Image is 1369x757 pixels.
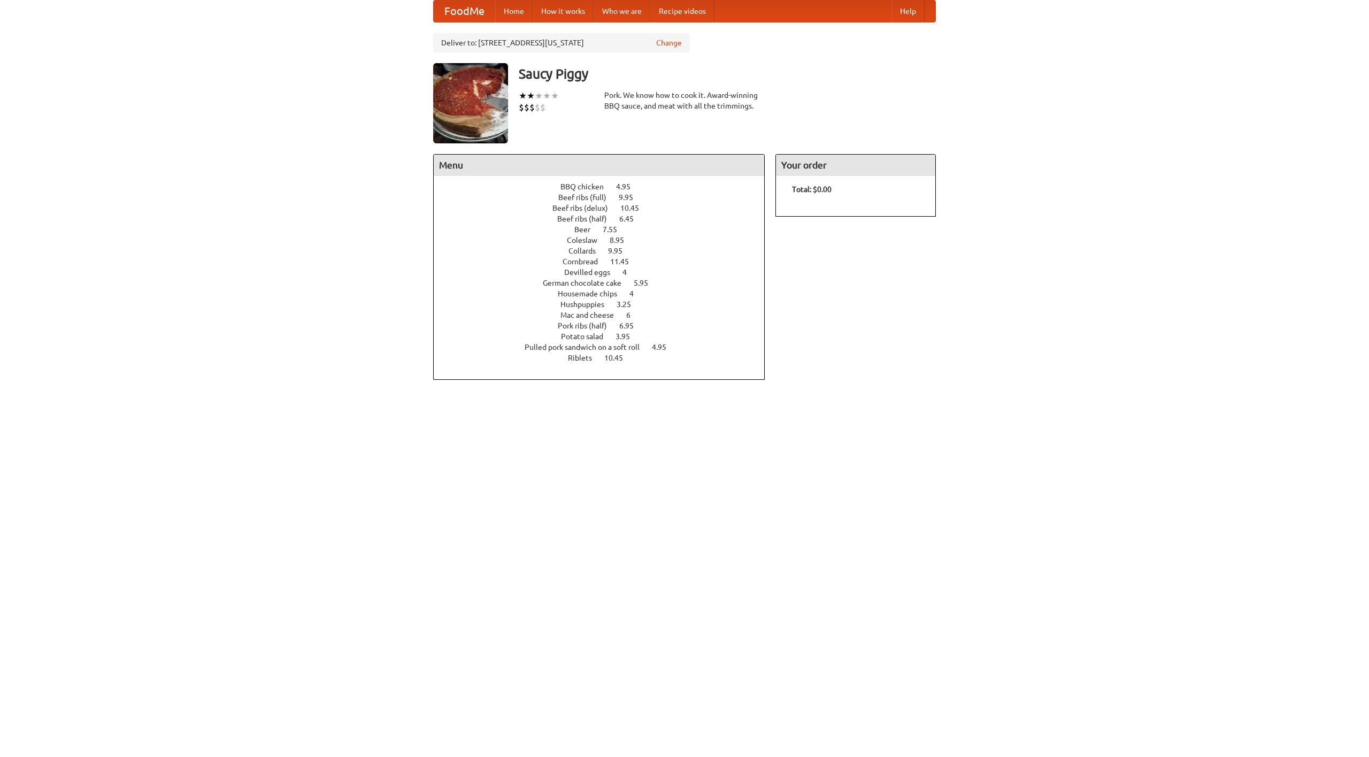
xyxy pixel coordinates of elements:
span: Housemade chips [558,289,628,298]
a: Home [495,1,533,22]
span: 7.55 [603,225,628,234]
li: ★ [527,90,535,102]
span: 6.45 [619,215,644,223]
span: Cornbread [563,257,609,266]
span: 4.95 [652,343,677,351]
span: 10.45 [604,354,634,362]
a: Beef ribs (half) 6.45 [557,215,653,223]
a: Pulled pork sandwich on a soft roll 4.95 [525,343,686,351]
li: ★ [543,90,551,102]
span: German chocolate cake [543,279,632,287]
span: 9.95 [608,247,633,255]
li: $ [529,102,535,113]
span: BBQ chicken [560,182,614,191]
a: Hushpuppies 3.25 [560,300,651,309]
a: Cornbread 11.45 [563,257,649,266]
li: $ [535,102,540,113]
a: Beef ribs (delux) 10.45 [552,204,659,212]
span: 10.45 [620,204,650,212]
span: Pulled pork sandwich on a soft roll [525,343,650,351]
li: ★ [519,90,527,102]
span: 4 [629,289,644,298]
a: Potato salad 3.95 [561,332,650,341]
a: How it works [533,1,594,22]
span: 6.95 [619,322,644,330]
a: Who we are [594,1,650,22]
span: 4 [622,268,637,277]
h4: Your order [776,155,935,176]
a: Mac and cheese 6 [560,311,650,319]
b: Total: $0.00 [792,185,832,194]
span: Pork ribs (half) [558,322,618,330]
span: Beef ribs (full) [558,193,617,202]
img: angular.jpg [433,63,508,143]
span: 6 [626,311,641,319]
a: Beef ribs (full) 9.95 [558,193,653,202]
span: 8.95 [610,236,635,244]
a: Riblets 10.45 [568,354,643,362]
a: German chocolate cake 5.95 [543,279,668,287]
a: Housemade chips 4 [558,289,653,298]
a: FoodMe [434,1,495,22]
a: Recipe videos [650,1,714,22]
span: Beef ribs (delux) [552,204,619,212]
span: Hushpuppies [560,300,615,309]
span: Beer [574,225,601,234]
span: 3.95 [616,332,641,341]
span: 3.25 [617,300,642,309]
span: Mac and cheese [560,311,625,319]
span: Riblets [568,354,603,362]
a: Pork ribs (half) 6.95 [558,322,653,330]
span: 5.95 [634,279,659,287]
a: Collards 9.95 [568,247,642,255]
span: Beef ribs (half) [557,215,618,223]
span: Collards [568,247,606,255]
span: Coleslaw [567,236,608,244]
a: Help [891,1,925,22]
li: $ [524,102,529,113]
li: ★ [551,90,559,102]
span: Potato salad [561,332,614,341]
div: Pork. We know how to cook it. Award-winning BBQ sauce, and meat with all the trimmings. [604,90,765,111]
a: Beer 7.55 [574,225,637,234]
div: Deliver to: [STREET_ADDRESS][US_STATE] [433,33,690,52]
li: ★ [535,90,543,102]
span: 4.95 [616,182,641,191]
a: Change [656,37,682,48]
span: 9.95 [619,193,644,202]
h4: Menu [434,155,764,176]
li: $ [519,102,524,113]
span: Devilled eggs [564,268,621,277]
h3: Saucy Piggy [519,63,936,85]
span: 11.45 [610,257,640,266]
li: $ [540,102,545,113]
a: Devilled eggs 4 [564,268,647,277]
a: BBQ chicken 4.95 [560,182,650,191]
a: Coleslaw 8.95 [567,236,644,244]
